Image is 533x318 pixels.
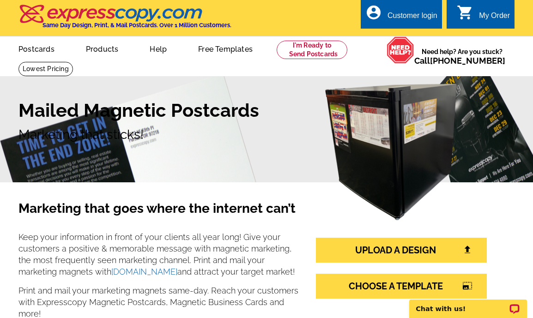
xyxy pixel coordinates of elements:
a: Help [135,37,182,59]
p: Keep your information in front of your clients all year long! Give your customers a positive & me... [18,231,300,277]
h3: Marketing that goes where the internet can’t [18,201,300,228]
a: Postcards [4,37,69,59]
iframe: LiveChat chat widget [403,289,533,318]
a: Same Day Design, Print, & Mail Postcards. Over 1 Million Customers. [18,11,231,29]
span: Call [414,56,505,66]
a: shopping_cart My Order [457,10,510,22]
img: help [387,36,414,64]
span: Need help? Are you stuck? [414,47,510,66]
img: magnetic-postcards.png [324,84,457,221]
i: account_circle [365,4,382,21]
p: Marketing that sticks! [18,125,515,144]
i: shopping_cart [457,4,473,21]
h4: Same Day Design, Print, & Mail Postcards. Over 1 Million Customers. [42,22,231,29]
a: [DOMAIN_NAME] [111,267,177,276]
a: Products [71,37,133,59]
a: UPLOAD A DESIGN [316,238,487,263]
a: CHOOSE A TEMPLATEphoto_size_select_large [316,274,487,299]
div: Customer login [388,12,437,24]
a: [PHONE_NUMBER] [430,56,505,66]
h1: Mailed Magnetic Postcards [18,99,515,121]
div: My Order [479,12,510,24]
a: Free Templates [183,37,267,59]
a: account_circle Customer login [365,10,437,22]
i: photo_size_select_large [462,282,472,290]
